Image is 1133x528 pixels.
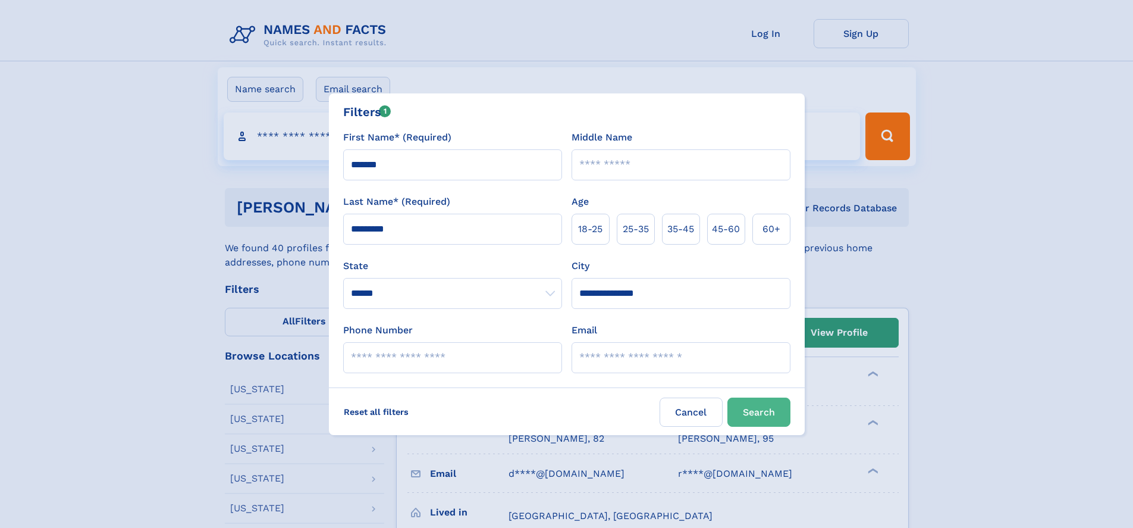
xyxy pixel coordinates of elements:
[572,130,632,145] label: Middle Name
[572,323,597,338] label: Email
[343,130,451,145] label: First Name* (Required)
[572,195,589,209] label: Age
[660,398,723,427] label: Cancel
[343,323,413,338] label: Phone Number
[343,259,562,273] label: State
[727,398,790,427] button: Search
[572,259,589,273] label: City
[343,103,391,121] div: Filters
[578,222,602,236] span: 18‑25
[667,222,694,236] span: 35‑45
[623,222,649,236] span: 25‑35
[712,222,740,236] span: 45‑60
[762,222,780,236] span: 60+
[343,195,450,209] label: Last Name* (Required)
[336,398,416,426] label: Reset all filters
